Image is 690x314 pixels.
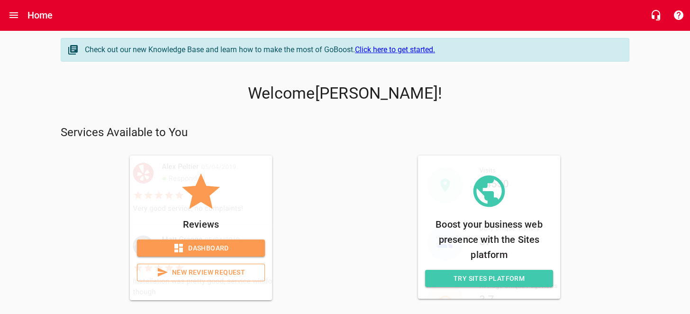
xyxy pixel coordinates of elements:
[355,45,435,54] a: Click here to get started.
[425,217,553,262] p: Boost your business web presence with the Sites platform
[137,217,265,232] p: Reviews
[85,44,619,55] div: Check out our new Knowledge Base and learn how to make the most of GoBoost.
[27,8,53,23] h6: Home
[2,4,25,27] button: Open drawer
[137,240,265,257] a: Dashboard
[433,273,545,285] span: Try Sites Platform
[137,264,265,281] a: New Review Request
[645,4,667,27] button: Live Chat
[145,267,257,278] span: New Review Request
[667,4,690,27] button: Support Portal
[425,270,553,287] a: Try Sites Platform
[61,84,629,103] p: Welcome [PERSON_NAME] !
[61,125,629,140] p: Services Available to You
[145,242,257,254] span: Dashboard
